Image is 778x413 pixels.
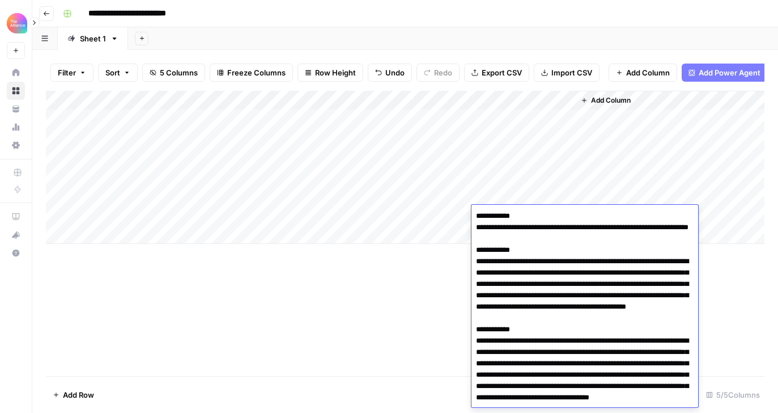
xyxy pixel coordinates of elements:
[368,64,412,82] button: Undo
[80,33,106,44] div: Sheet 1
[7,100,25,118] a: Your Data
[434,67,452,78] span: Redo
[50,64,93,82] button: Filter
[7,244,25,262] button: Help + Support
[7,208,25,226] a: AirOps Academy
[63,389,94,401] span: Add Row
[98,64,138,82] button: Sort
[482,67,522,78] span: Export CSV
[626,67,670,78] span: Add Column
[576,93,635,108] button: Add Column
[7,9,25,37] button: Workspace: Alliance
[142,64,205,82] button: 5 Columns
[7,82,25,100] a: Browse
[105,67,120,78] span: Sort
[7,64,25,82] a: Home
[58,67,76,78] span: Filter
[315,67,356,78] span: Row Height
[591,95,631,106] span: Add Column
[227,67,286,78] span: Freeze Columns
[682,64,767,82] button: Add Power Agent
[464,64,529,82] button: Export CSV
[160,67,198,78] span: 5 Columns
[609,64,677,82] button: Add Column
[58,27,128,50] a: Sheet 1
[551,67,592,78] span: Import CSV
[7,13,27,33] img: Alliance Logo
[7,226,25,244] button: What's new?
[702,386,764,404] div: 5/5 Columns
[7,136,25,154] a: Settings
[699,67,760,78] span: Add Power Agent
[7,226,24,243] div: What's new?
[210,64,293,82] button: Freeze Columns
[46,386,101,404] button: Add Row
[385,67,405,78] span: Undo
[297,64,363,82] button: Row Height
[7,118,25,136] a: Usage
[534,64,600,82] button: Import CSV
[416,64,460,82] button: Redo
